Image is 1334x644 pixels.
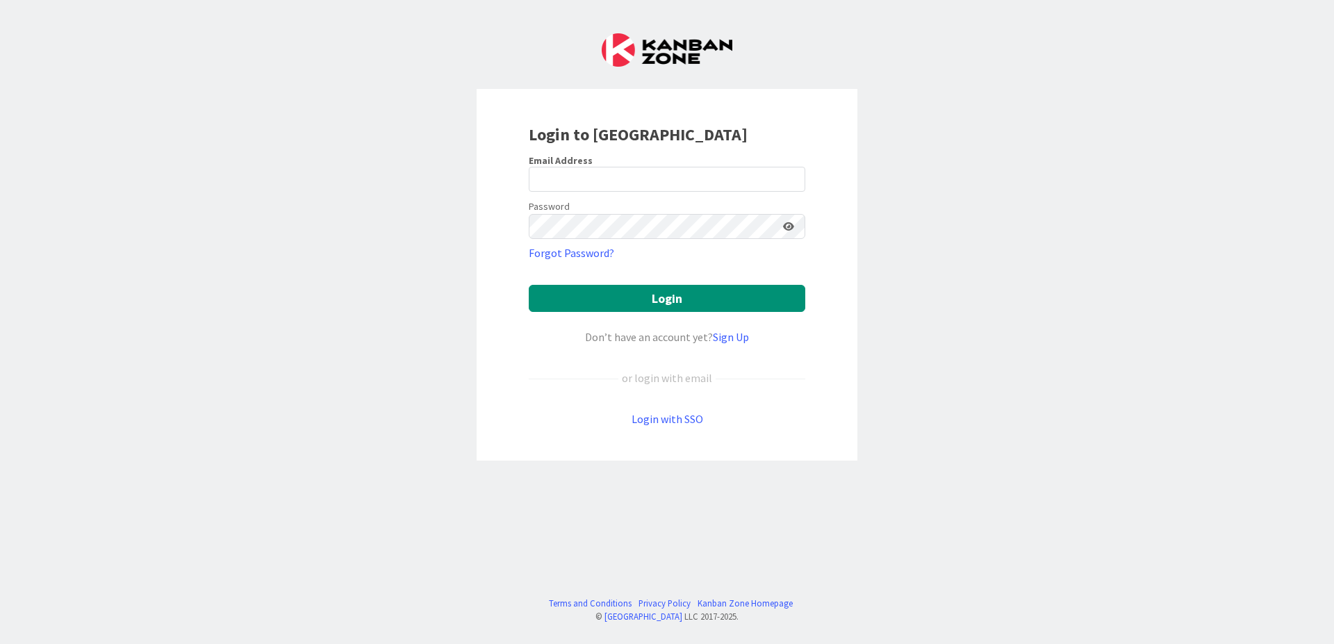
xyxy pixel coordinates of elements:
[529,124,748,145] b: Login to [GEOGRAPHIC_DATA]
[542,610,793,623] div: © LLC 2017- 2025 .
[698,597,793,610] a: Kanban Zone Homepage
[529,199,570,214] label: Password
[529,285,805,312] button: Login
[529,245,614,261] a: Forgot Password?
[529,154,593,167] label: Email Address
[618,370,716,386] div: or login with email
[602,33,732,67] img: Kanban Zone
[639,597,691,610] a: Privacy Policy
[604,611,682,622] a: [GEOGRAPHIC_DATA]
[713,330,749,344] a: Sign Up
[549,597,632,610] a: Terms and Conditions
[632,412,703,426] a: Login with SSO
[529,329,805,345] div: Don’t have an account yet?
